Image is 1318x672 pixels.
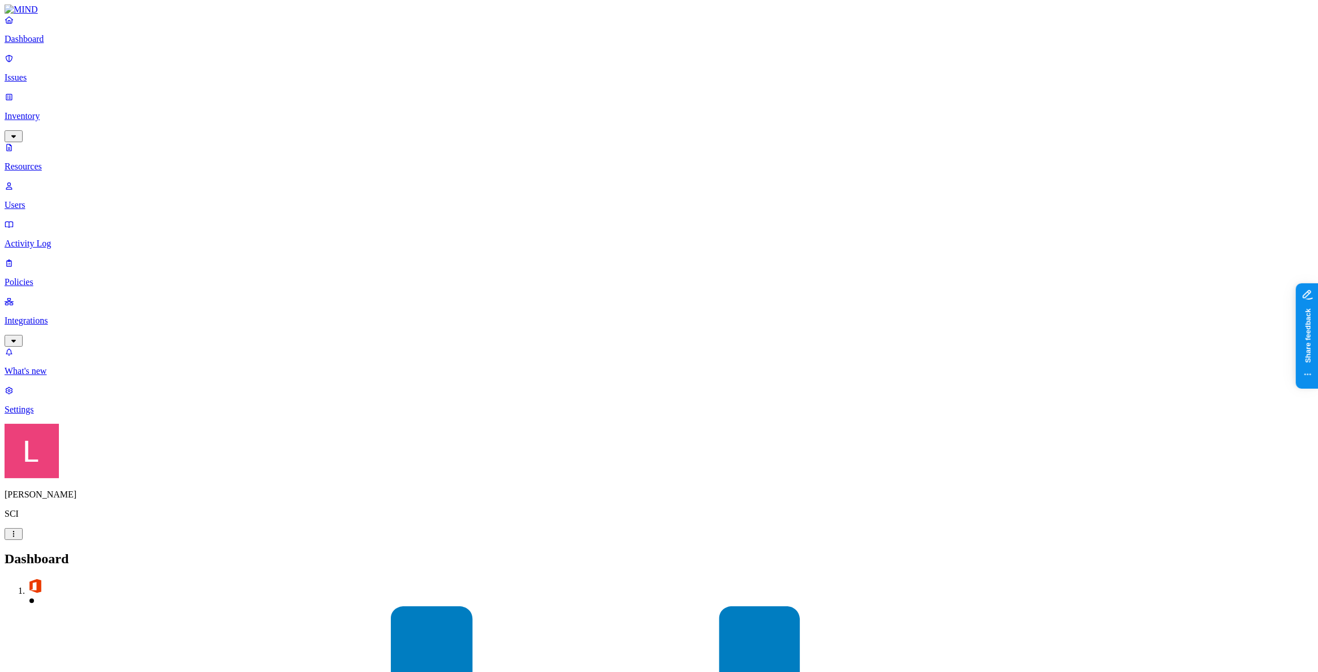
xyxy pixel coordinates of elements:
[5,405,1313,415] p: Settings
[5,385,1313,415] a: Settings
[5,34,1313,44] p: Dashboard
[5,161,1313,172] p: Resources
[5,424,59,478] img: Landen Brown
[5,277,1313,287] p: Policies
[5,53,1313,83] a: Issues
[5,92,1313,141] a: Inventory
[5,181,1313,210] a: Users
[5,73,1313,83] p: Issues
[5,15,1313,44] a: Dashboard
[5,296,1313,345] a: Integrations
[27,578,43,594] img: svg%3e
[5,5,1313,15] a: MIND
[5,200,1313,210] p: Users
[5,551,1313,567] h2: Dashboard
[5,219,1313,249] a: Activity Log
[5,316,1313,326] p: Integrations
[5,239,1313,249] p: Activity Log
[5,366,1313,376] p: What's new
[5,509,1313,519] p: SCI
[5,347,1313,376] a: What's new
[5,5,38,15] img: MIND
[5,258,1313,287] a: Policies
[5,111,1313,121] p: Inventory
[5,142,1313,172] a: Resources
[5,490,1313,500] p: [PERSON_NAME]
